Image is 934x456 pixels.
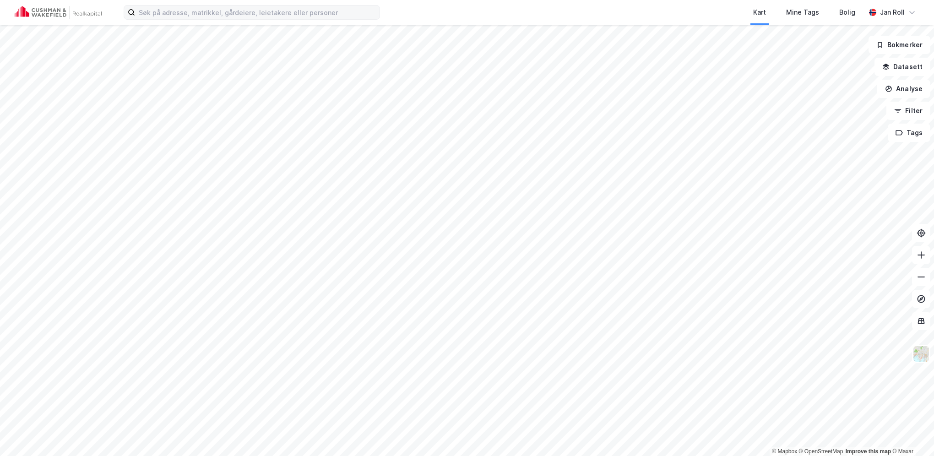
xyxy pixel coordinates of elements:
[880,7,905,18] div: Jan Roll
[846,448,891,455] a: Improve this map
[786,7,819,18] div: Mine Tags
[839,7,855,18] div: Bolig
[869,36,930,54] button: Bokmerker
[888,412,934,456] iframe: Chat Widget
[799,448,843,455] a: OpenStreetMap
[888,412,934,456] div: Kontrollprogram for chat
[877,80,930,98] button: Analyse
[15,6,102,19] img: cushman-wakefield-realkapital-logo.202ea83816669bd177139c58696a8fa1.svg
[753,7,766,18] div: Kart
[888,124,930,142] button: Tags
[772,448,797,455] a: Mapbox
[912,345,930,363] img: Z
[886,102,930,120] button: Filter
[874,58,930,76] button: Datasett
[135,5,380,19] input: Søk på adresse, matrikkel, gårdeiere, leietakere eller personer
